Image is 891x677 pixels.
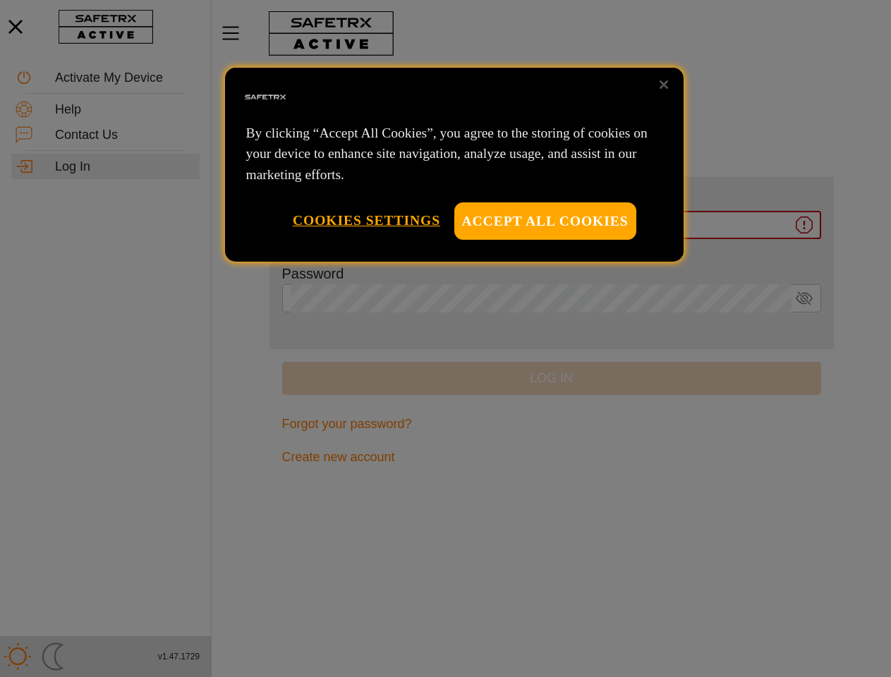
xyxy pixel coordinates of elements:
[225,68,684,262] div: Privacy
[293,202,440,238] button: Cookies Settings
[648,69,679,100] button: Close
[243,75,288,120] img: Safe Tracks
[454,202,636,240] button: Accept All Cookies
[246,123,662,185] p: By clicking “Accept All Cookies”, you agree to the storing of cookies on your device to enhance s...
